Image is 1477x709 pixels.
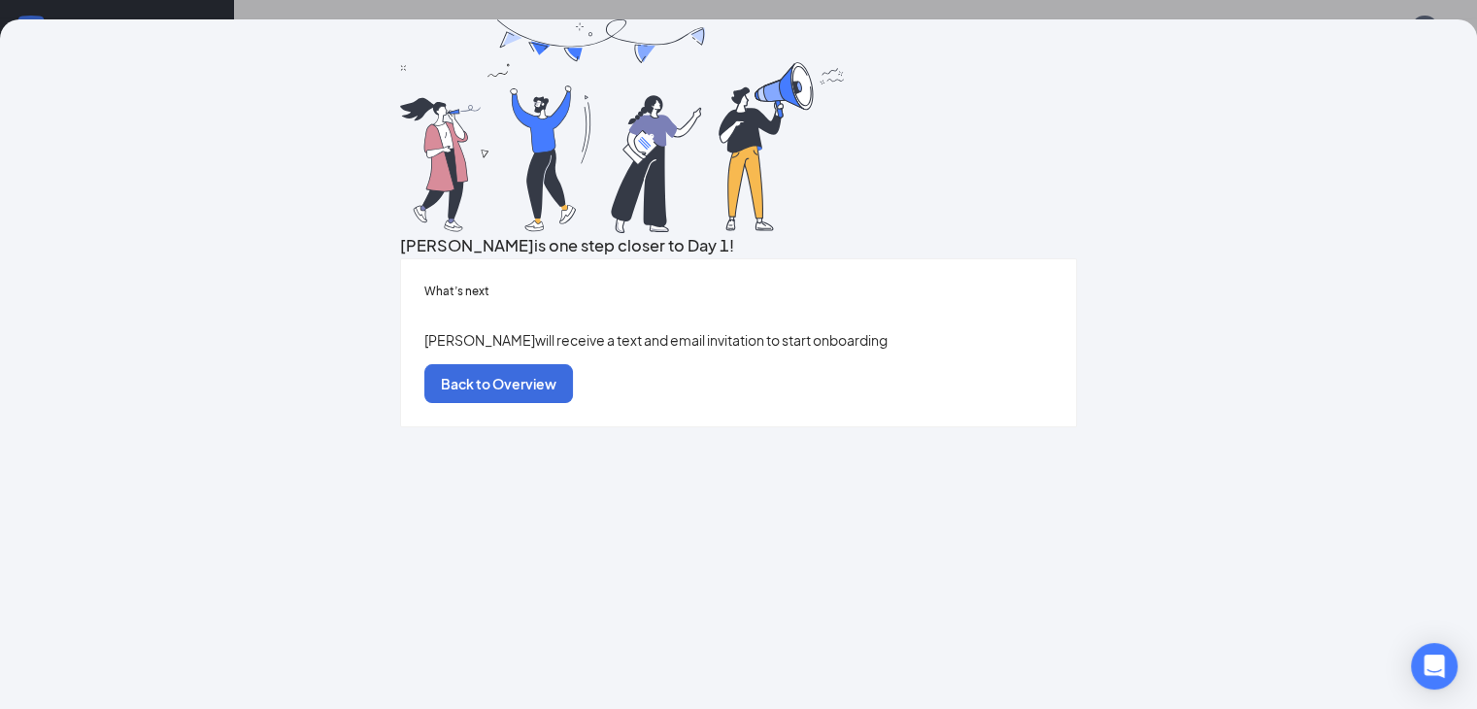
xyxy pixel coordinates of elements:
h3: [PERSON_NAME] is one step closer to Day 1! [400,233,1077,258]
div: Open Intercom Messenger [1411,643,1458,690]
button: Back to Overview [424,364,573,403]
p: [PERSON_NAME] will receive a text and email invitation to start onboarding [424,329,1053,351]
img: you are all set [400,19,847,233]
h5: What’s next [424,283,1053,300]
